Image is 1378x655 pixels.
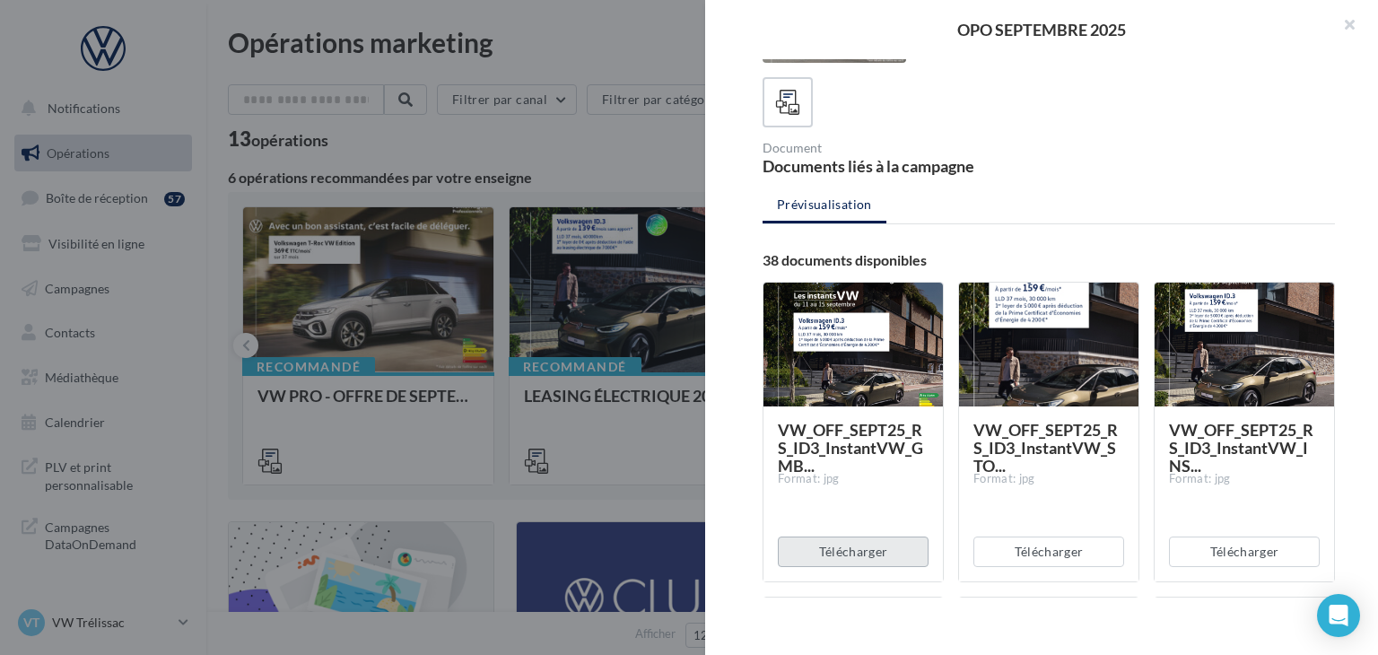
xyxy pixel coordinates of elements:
[1169,537,1320,567] button: Télécharger
[734,22,1349,38] div: OPO SEPTEMBRE 2025
[973,471,1124,487] div: Format: jpg
[778,420,923,476] span: VW_OFF_SEPT25_RS_ID3_InstantVW_GMB...
[778,471,929,487] div: Format: jpg
[763,158,1042,174] div: Documents liés à la campagne
[778,537,929,567] button: Télécharger
[973,420,1118,476] span: VW_OFF_SEPT25_RS_ID3_InstantVW_STO...
[1169,471,1320,487] div: Format: jpg
[1317,594,1360,637] div: Open Intercom Messenger
[763,142,1042,154] div: Document
[1169,420,1313,476] span: VW_OFF_SEPT25_RS_ID3_InstantVW_INS...
[973,537,1124,567] button: Télécharger
[763,253,1335,267] div: 38 documents disponibles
